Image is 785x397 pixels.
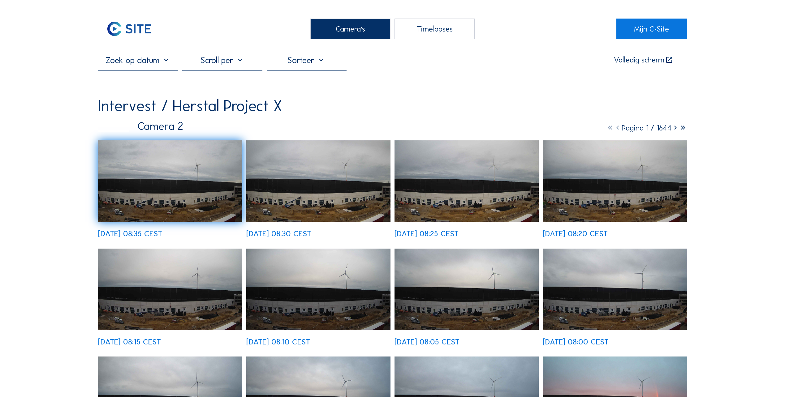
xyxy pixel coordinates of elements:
div: [DATE] 08:20 CEST [543,230,608,237]
img: image_53574365 [246,249,390,330]
img: image_53574766 [395,140,539,222]
img: image_53574088 [543,249,687,330]
div: Volledig scherm [614,56,664,64]
div: [DATE] 08:15 CEST [98,338,161,346]
input: Zoek op datum 󰅀 [98,55,178,65]
img: C-SITE Logo [98,19,160,39]
img: image_53574491 [98,249,242,330]
img: image_53574232 [395,249,539,330]
div: Camera's [310,19,390,39]
img: image_53575040 [98,140,242,222]
img: image_53574924 [246,140,390,222]
a: C-SITE Logo [98,19,169,39]
span: Pagina 1 / 1644 [622,123,671,133]
a: Mijn C-Site [616,19,687,39]
div: [DATE] 08:35 CEST [98,230,162,237]
div: [DATE] 08:30 CEST [246,230,311,237]
div: [DATE] 08:00 CEST [543,338,609,346]
div: Camera 2 [98,121,183,132]
div: [DATE] 08:10 CEST [246,338,310,346]
div: Timelapses [395,19,475,39]
div: [DATE] 08:25 CEST [395,230,459,237]
div: Intervest / Herstal Project X [98,98,282,113]
div: [DATE] 08:05 CEST [395,338,459,346]
img: image_53574631 [543,140,687,222]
